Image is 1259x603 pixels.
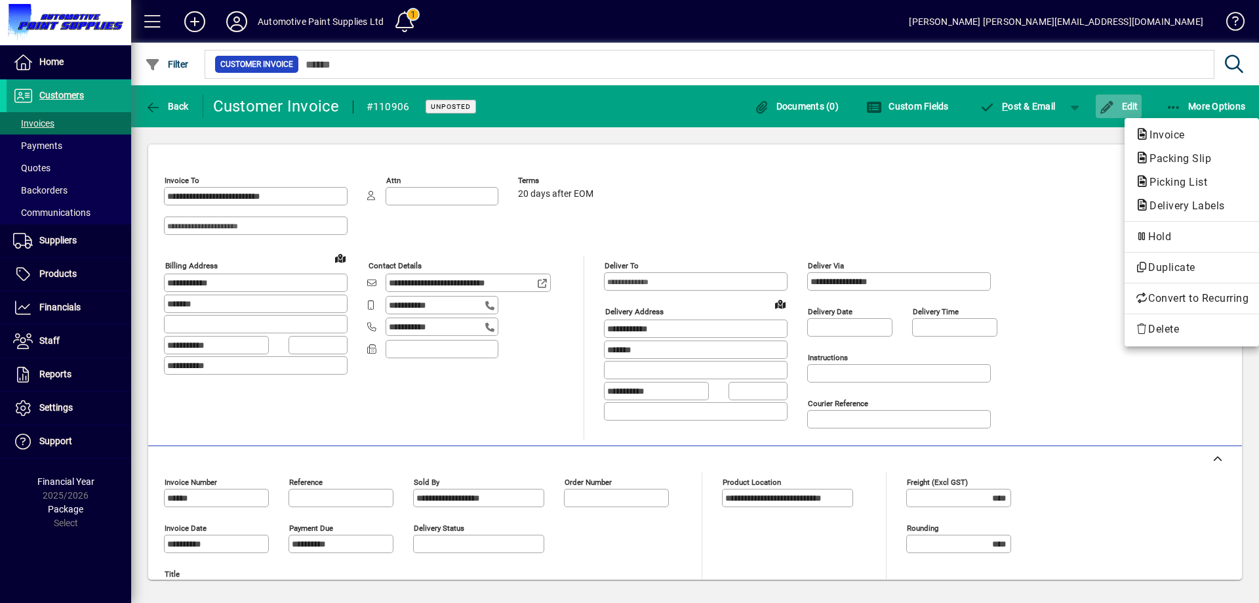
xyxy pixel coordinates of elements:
mat-label: Deliver To [605,261,639,270]
span: Documents (0) [753,101,839,112]
mat-label: Instructions [808,353,848,362]
mat-label: Courier Reference [808,399,868,408]
button: Post & Email [973,94,1062,118]
a: Backorders [7,179,131,201]
button: Custom Fields [863,94,952,118]
mat-label: Invoice To [165,176,199,185]
a: Products [7,258,131,291]
span: Home [39,56,64,67]
button: Add [174,10,216,33]
span: Filter [145,59,189,70]
span: Staff [39,335,60,346]
div: Customer Invoice [213,96,340,117]
a: View on map [770,293,791,314]
span: Package [48,504,83,514]
mat-label: Payment due [289,524,333,533]
span: Communications [13,207,90,218]
mat-label: Invoice number [165,478,217,487]
span: Financials [39,302,81,312]
a: Reports [7,358,131,391]
span: Invoices [13,118,54,129]
span: Back [145,101,189,112]
mat-label: Delivery status [414,524,464,533]
span: Edit [1099,101,1138,112]
app-page-header-button: Back [131,94,203,118]
a: Settings [7,392,131,425]
mat-label: Order number [565,478,612,487]
a: View on map [330,247,351,268]
span: P [1002,101,1008,112]
button: Profile [216,10,258,33]
div: #110906 [367,96,410,117]
mat-label: Delivery date [808,307,852,316]
span: More Options [1166,101,1246,112]
mat-label: Product location [723,478,781,487]
a: Quotes [7,157,131,179]
a: Suppliers [7,224,131,257]
mat-label: Invoice date [165,524,207,533]
button: Filter [142,52,192,76]
button: Back [142,94,192,118]
button: Edit [1096,94,1142,118]
span: 20 days after EOM [518,189,593,199]
a: Communications [7,201,131,224]
mat-label: Delivery time [913,307,959,316]
span: Settings [39,402,73,413]
mat-label: Deliver via [808,261,844,270]
button: Documents (0) [750,94,842,118]
mat-label: Rounding [907,524,938,533]
mat-label: Freight (excl GST) [907,478,968,487]
a: Knowledge Base [1216,3,1243,45]
a: Staff [7,325,131,358]
span: Products [39,268,77,279]
a: Financials [7,291,131,324]
span: Customer Invoice [220,58,293,71]
mat-label: Sold by [414,478,439,487]
span: Financial Year [37,476,94,487]
div: Automotive Paint Supplies Ltd [258,11,384,32]
button: More Options [1163,94,1249,118]
span: Customers [39,90,84,100]
a: Payments [7,135,131,157]
a: Support [7,425,131,458]
span: Terms [518,177,597,185]
span: Payments [13,140,62,151]
span: Reports [39,369,71,379]
span: Custom Fields [866,101,949,112]
mat-label: Attn [386,176,401,185]
div: [PERSON_NAME] [PERSON_NAME][EMAIL_ADDRESS][DOMAIN_NAME] [909,11,1203,32]
span: Suppliers [39,235,77,245]
mat-label: Title [165,570,180,579]
span: Unposted [431,102,471,111]
span: Quotes [13,163,50,173]
span: Support [39,436,72,446]
a: Home [7,46,131,79]
span: Backorders [13,185,68,196]
mat-label: Reference [289,478,323,487]
span: ost & Email [980,101,1056,112]
a: Invoices [7,112,131,135]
